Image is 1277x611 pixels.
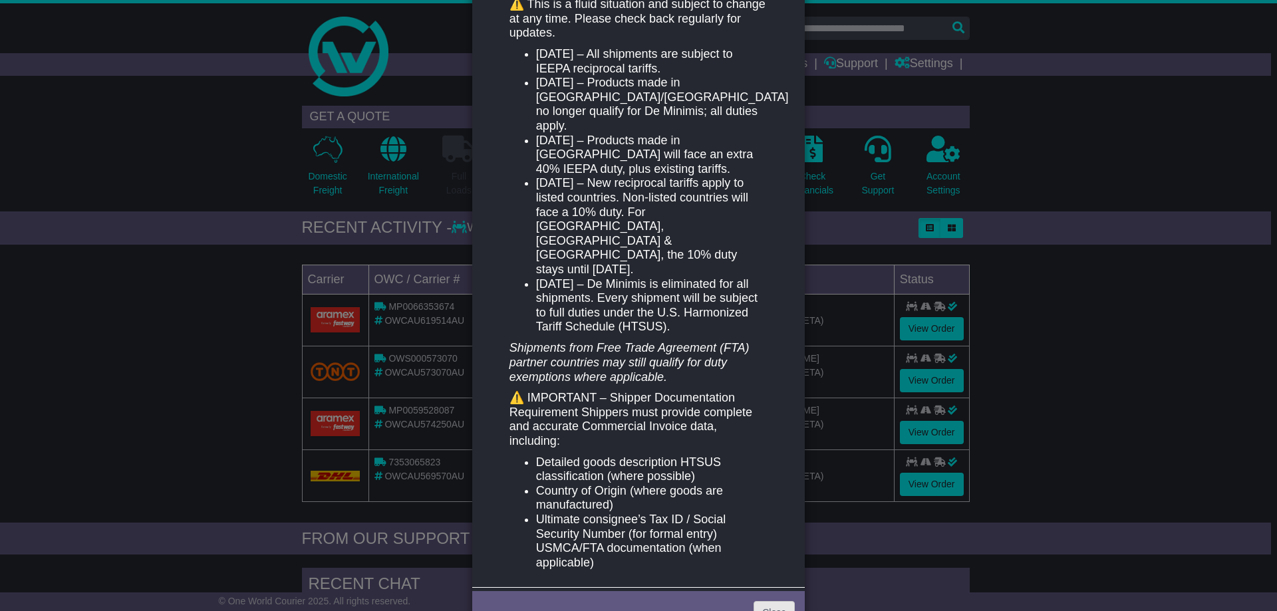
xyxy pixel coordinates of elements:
li: [DATE] – All shipments are subject to IEEPA reciprocal tariffs. [536,47,768,76]
li: Country of Origin (where goods are manufactured) [536,484,768,513]
li: [DATE] – Products made in [GEOGRAPHIC_DATA] will face an extra 40% IEEPA duty, plus existing tari... [536,134,768,177]
li: [DATE] – De Minimis is eliminated for all shipments. Every shipment will be subject to full dutie... [536,277,768,334]
li: [DATE] – New reciprocal tariffs apply to listed countries. Non-listed countries will face a 10% d... [536,176,768,277]
em: Shipments from Free Trade Agreement (FTA) partner countries may still qualify for duty exemptions... [509,341,750,383]
li: Ultimate consignee’s Tax ID / Social Security Number (for formal entry) USMCA/FTA documentation (... [536,513,768,570]
li: Detailed goods description HTSUS classification (where possible) [536,455,768,484]
p: ⚠️ IMPORTANT – Shipper Documentation Requirement Shippers must provide complete and accurate Comm... [509,391,768,448]
li: [DATE] – Products made in [GEOGRAPHIC_DATA]/[GEOGRAPHIC_DATA] no longer qualify for De Minimis; a... [536,76,768,133]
